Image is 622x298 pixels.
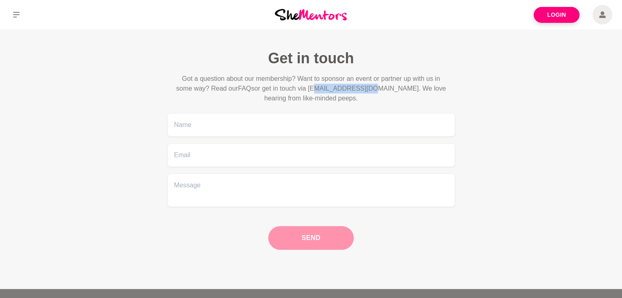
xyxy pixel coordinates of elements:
[167,143,455,167] input: Email
[534,7,579,23] a: Login
[174,74,449,103] p: Got a question about our membership? Want to sponsor an event or partner up with us in some way? ...
[167,113,455,137] input: Name
[275,9,347,20] img: She Mentors Logo
[167,49,455,67] h1: Get in touch
[238,85,254,92] span: FAQs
